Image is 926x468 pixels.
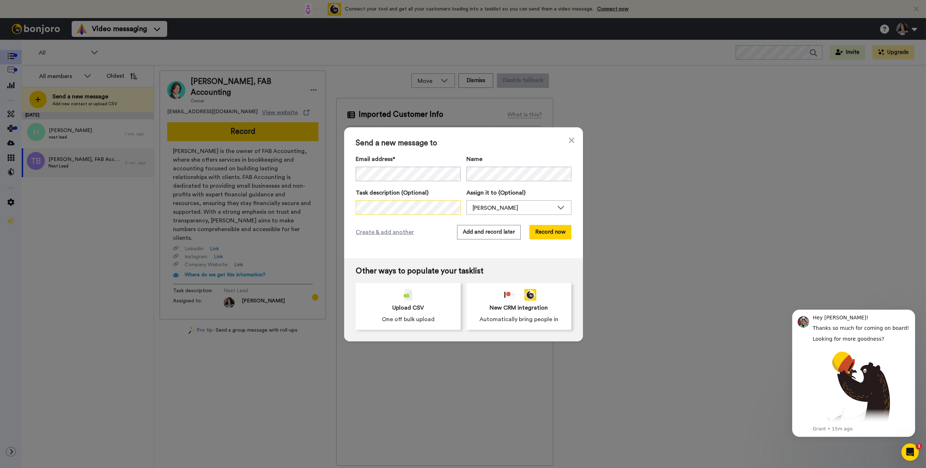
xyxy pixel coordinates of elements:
[356,267,571,276] span: Other ways to populate your tasklist
[901,443,919,461] iframe: Intercom live chat
[490,303,548,312] span: New CRM integration
[466,188,571,197] label: Assign it to (Optional)
[916,443,922,449] span: 1
[457,225,521,239] button: Add and record later
[502,289,536,301] div: animation
[473,204,554,212] div: [PERSON_NAME]
[466,155,482,163] span: Name
[382,315,435,324] span: One off bulk upload
[781,303,926,441] iframe: Intercom notifications message
[356,228,414,237] span: Create & add another
[356,188,461,197] label: Task description (Optional)
[356,139,571,148] span: Send a new message to
[404,289,413,301] img: csv-grey.png
[356,155,461,163] label: Email address*
[392,303,424,312] span: Upload CSV
[529,225,571,239] button: Record now
[479,315,558,324] span: Automatically bring people in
